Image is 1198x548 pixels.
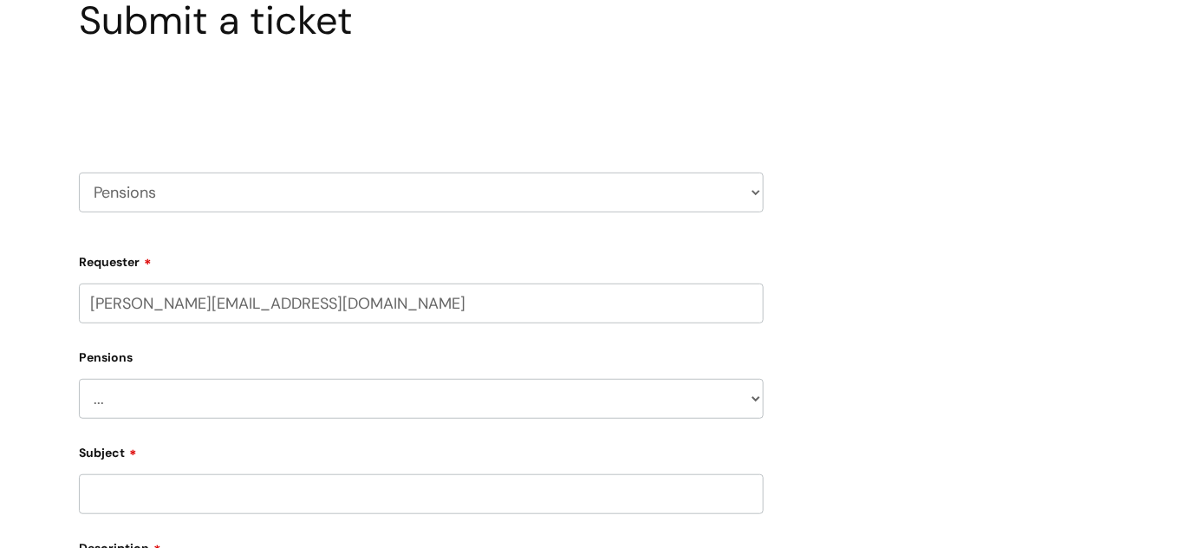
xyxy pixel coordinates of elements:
input: Email [79,284,764,323]
h2: Select issue type [79,84,764,116]
label: Requester [79,249,764,270]
label: Pensions [79,347,764,365]
label: Subject [79,440,764,460]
